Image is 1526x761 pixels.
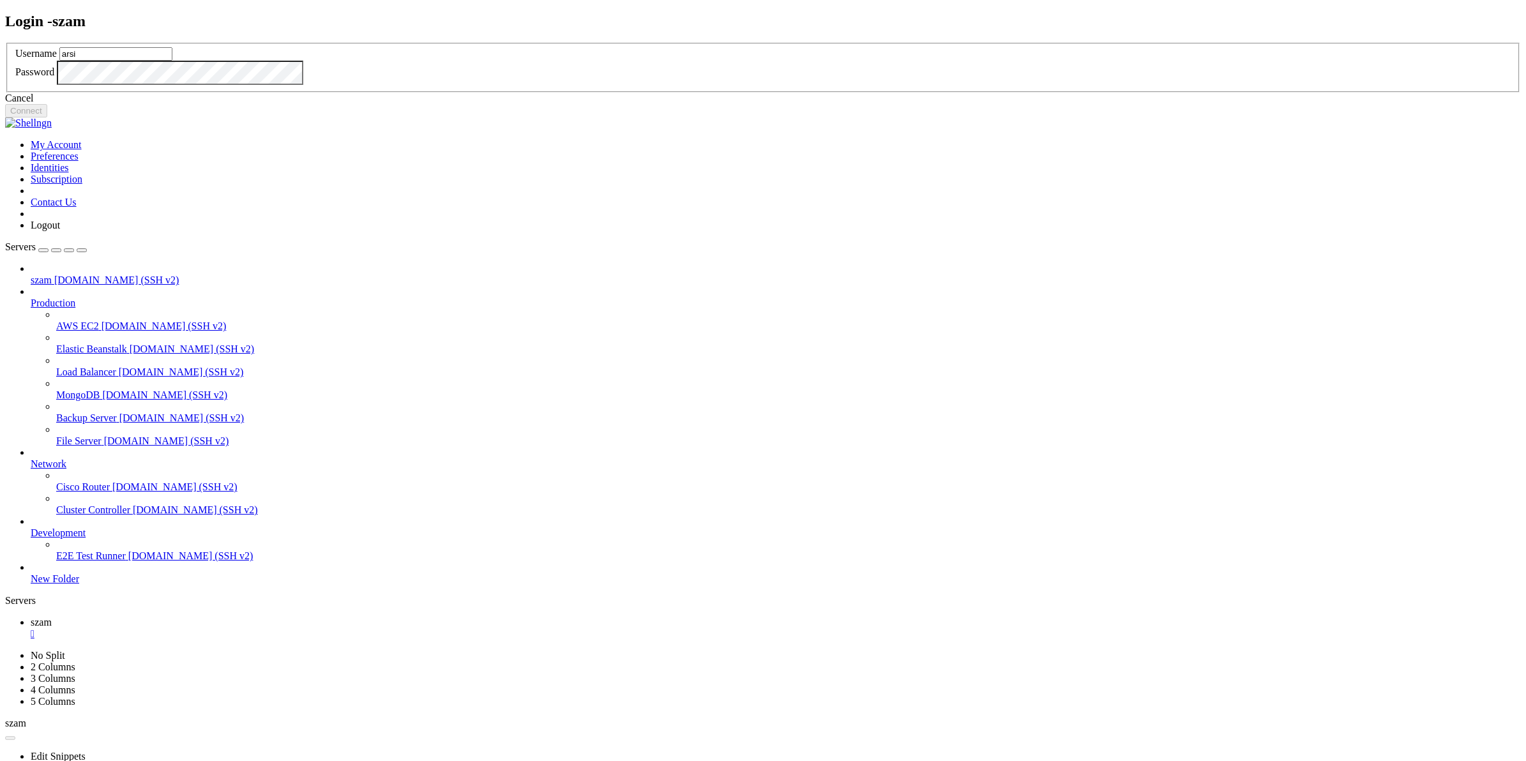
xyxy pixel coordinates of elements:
[133,504,258,515] span: [DOMAIN_NAME] (SSH v2)
[104,435,229,446] span: [DOMAIN_NAME] (SSH v2)
[56,539,1521,562] li: E2E Test Runner [DOMAIN_NAME] (SSH v2)
[31,458,1521,470] a: Network
[102,320,227,331] span: [DOMAIN_NAME] (SSH v2)
[31,286,1521,447] li: Production
[31,673,75,684] a: 3 Columns
[5,718,26,728] span: szam
[56,550,1521,562] a: E2E Test Runner [DOMAIN_NAME] (SSH v2)
[56,435,102,446] span: File Server
[31,447,1521,516] li: Network
[31,661,75,672] a: 2 Columns
[31,527,1521,539] a: Development
[31,617,52,628] span: szam
[31,275,1521,286] a: szam [DOMAIN_NAME] (SSH v2)
[56,435,1521,447] a: File Server [DOMAIN_NAME] (SSH v2)
[31,162,69,173] a: Identities
[5,5,1359,16] x-row: Connecting [DOMAIN_NAME]...
[31,220,60,230] a: Logout
[15,67,54,78] label: Password
[128,550,253,561] span: [DOMAIN_NAME] (SSH v2)
[15,48,57,59] label: Username
[56,481,1521,493] a: Cisco Router [DOMAIN_NAME] (SSH v2)
[31,617,1521,640] a: szam
[5,241,36,252] span: Servers
[31,197,77,207] a: Contact Us
[31,573,79,584] span: New Folder
[31,263,1521,286] li: szam [DOMAIN_NAME] (SSH v2)
[31,458,66,469] span: Network
[56,550,126,561] span: E2E Test Runner
[56,389,1521,401] a: MongoDB [DOMAIN_NAME] (SSH v2)
[5,13,1521,30] h2: Login - szam
[56,470,1521,493] li: Cisco Router [DOMAIN_NAME] (SSH v2)
[31,650,65,661] a: No Split
[56,424,1521,447] li: File Server [DOMAIN_NAME] (SSH v2)
[31,298,75,308] span: Production
[119,366,244,377] span: [DOMAIN_NAME] (SSH v2)
[31,298,1521,309] a: Production
[31,696,75,707] a: 5 Columns
[56,355,1521,378] li: Load Balancer [DOMAIN_NAME] (SSH v2)
[5,595,1521,607] div: Servers
[54,275,179,285] span: [DOMAIN_NAME] (SSH v2)
[5,117,52,129] img: Shellngn
[130,343,255,354] span: [DOMAIN_NAME] (SSH v2)
[56,378,1521,401] li: MongoDB [DOMAIN_NAME] (SSH v2)
[5,93,1521,104] div: Cancel
[56,366,116,377] span: Load Balancer
[119,412,245,423] span: [DOMAIN_NAME] (SSH v2)
[56,504,1521,516] a: Cluster Controller [DOMAIN_NAME] (SSH v2)
[56,320,99,331] span: AWS EC2
[31,516,1521,562] li: Development
[56,309,1521,332] li: AWS EC2 [DOMAIN_NAME] (SSH v2)
[56,504,130,515] span: Cluster Controller
[56,401,1521,424] li: Backup Server [DOMAIN_NAME] (SSH v2)
[56,366,1521,378] a: Load Balancer [DOMAIN_NAME] (SSH v2)
[31,275,52,285] span: szam
[56,412,1521,424] a: Backup Server [DOMAIN_NAME] (SSH v2)
[31,562,1521,585] li: New Folder
[5,104,47,117] button: Connect
[56,493,1521,516] li: Cluster Controller [DOMAIN_NAME] (SSH v2)
[5,241,87,252] a: Servers
[56,389,100,400] span: MongoDB
[56,481,110,492] span: Cisco Router
[56,332,1521,355] li: Elastic Beanstalk [DOMAIN_NAME] (SSH v2)
[31,527,86,538] span: Development
[5,16,10,27] div: (0, 1)
[102,389,227,400] span: [DOMAIN_NAME] (SSH v2)
[56,320,1521,332] a: AWS EC2 [DOMAIN_NAME] (SSH v2)
[56,343,1521,355] a: Elastic Beanstalk [DOMAIN_NAME] (SSH v2)
[31,151,79,162] a: Preferences
[31,628,1521,640] a: 
[56,343,127,354] span: Elastic Beanstalk
[31,174,82,185] a: Subscription
[56,412,117,423] span: Backup Server
[31,139,82,150] a: My Account
[112,481,238,492] span: [DOMAIN_NAME] (SSH v2)
[31,573,1521,585] a: New Folder
[31,684,75,695] a: 4 Columns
